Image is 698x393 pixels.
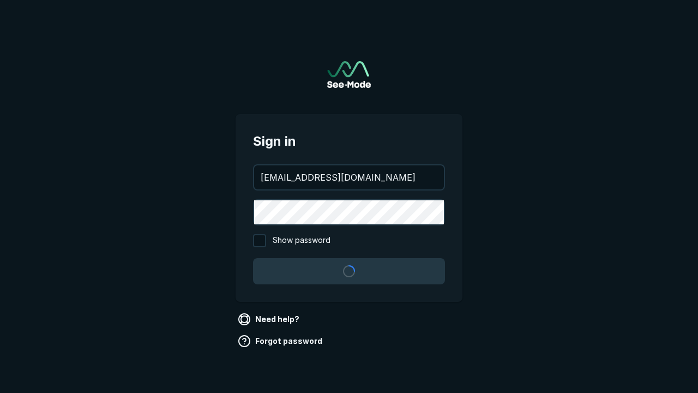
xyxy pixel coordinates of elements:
img: See-Mode Logo [327,61,371,88]
a: Forgot password [236,332,327,350]
input: your@email.com [254,165,444,189]
a: Go to sign in [327,61,371,88]
a: Need help? [236,311,304,328]
span: Sign in [253,132,445,151]
span: Show password [273,234,330,247]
